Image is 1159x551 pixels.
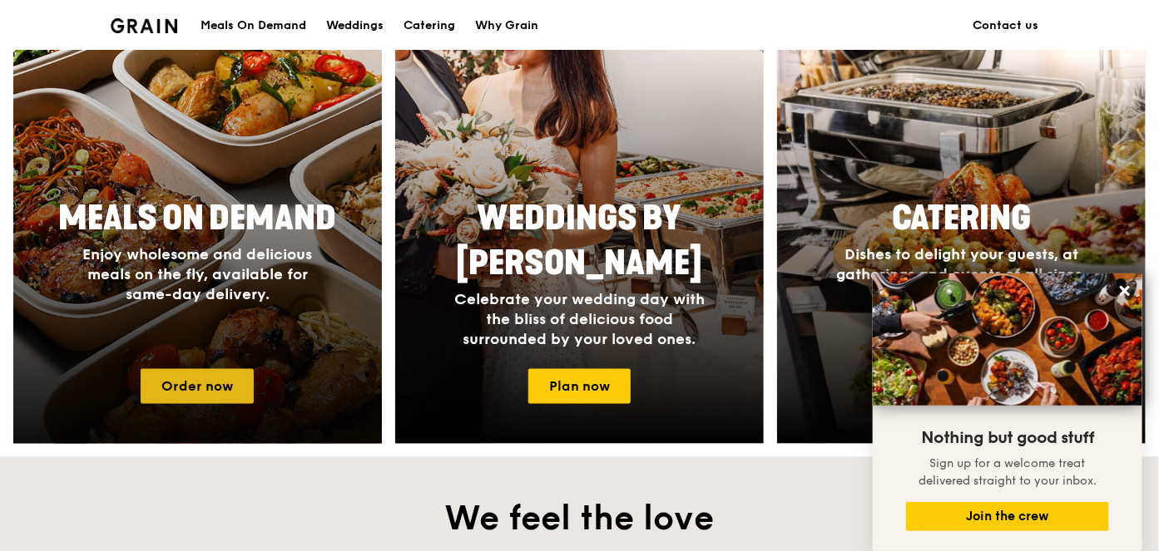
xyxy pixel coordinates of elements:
span: Enjoy wholesome and delicious meals on the fly, available for same-day delivery. [82,245,312,303]
a: Contact us [963,1,1049,51]
span: Celebrate your wedding day with the bliss of delicious food surrounded by your loved ones. [454,290,705,348]
div: Why Grain [475,1,538,51]
img: DSC07876-Edit02-Large.jpeg [873,273,1142,406]
a: Weddings [316,1,394,51]
span: Sign up for a welcome treat delivered straight to your inbox. [919,456,1097,488]
a: Plan now [528,369,631,404]
a: Why Grain [465,1,548,51]
div: Catering [404,1,455,51]
button: Join the crew [906,502,1109,531]
img: Grain [111,18,178,33]
button: Close [1112,278,1138,304]
a: Catering [394,1,465,51]
div: Meals On Demand [201,1,306,51]
span: Weddings by [PERSON_NAME] [456,199,702,283]
span: Meals On Demand [58,199,336,239]
span: Nothing but good stuff [921,428,1094,448]
div: Weddings [326,1,384,51]
a: Order now [141,369,254,404]
span: Catering [892,199,1031,239]
span: Dishes to delight your guests, at gatherings and events of all sizes. [837,245,1087,283]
